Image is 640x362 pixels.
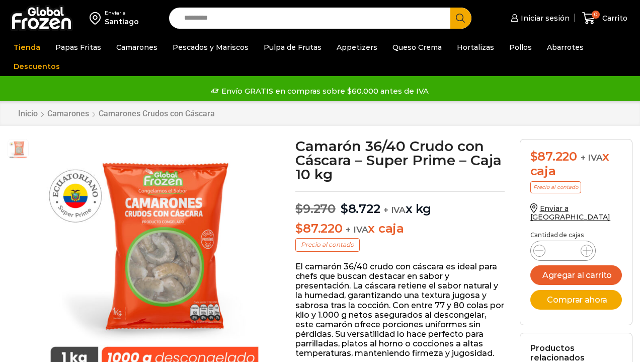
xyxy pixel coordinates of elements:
[50,38,106,57] a: Papas Fritas
[295,191,504,216] p: x kg
[18,109,215,118] nav: Breadcrumb
[504,38,537,57] a: Pollos
[295,262,504,358] p: El camarón 36/40 crudo con cáscara es ideal para chefs que buscan destacar en sabor y presentació...
[341,201,348,216] span: $
[518,13,570,23] span: Iniciar sesión
[530,204,611,222] a: Enviar a [GEOGRAPHIC_DATA]
[600,13,627,23] span: Carrito
[105,17,139,27] div: Santiago
[111,38,163,57] a: Camarones
[346,225,368,235] span: + IVA
[259,38,327,57] a: Pulpa de Frutas
[295,221,303,236] span: $
[47,109,90,118] a: Camarones
[542,38,589,57] a: Abarrotes
[18,109,38,118] a: Inicio
[530,149,538,164] span: $
[295,222,504,236] p: x caja
[508,8,570,28] a: Iniciar sesión
[98,109,215,118] a: Camarones Crudos con Cáscara
[295,201,336,216] bdi: 9.270
[332,38,382,57] a: Appetizers
[105,10,139,17] div: Enviar a
[450,8,471,29] button: Search button
[592,11,600,19] span: 0
[530,290,622,310] button: Comprar ahora
[530,149,577,164] bdi: 87.220
[387,38,447,57] a: Queso Crema
[530,150,622,179] div: x caja
[295,238,360,251] p: Precio al contado
[168,38,254,57] a: Pescados y Mariscos
[581,153,603,163] span: + IVA
[9,38,45,57] a: Tienda
[341,201,380,216] bdi: 8.722
[530,265,622,285] button: Agregar al carrito
[553,244,573,258] input: Product quantity
[530,232,622,239] p: Cantidad de cajas
[295,201,303,216] span: $
[383,205,406,215] span: + IVA
[530,181,581,193] p: Precio al contado
[8,139,28,160] span: PM04004021
[452,38,499,57] a: Hortalizas
[9,57,65,76] a: Descuentos
[295,221,342,236] bdi: 87.220
[90,10,105,27] img: address-field-icon.svg
[295,139,504,181] h1: Camarón 36/40 Crudo con Cáscara – Super Prime – Caja 10 kg
[580,7,630,30] a: 0 Carrito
